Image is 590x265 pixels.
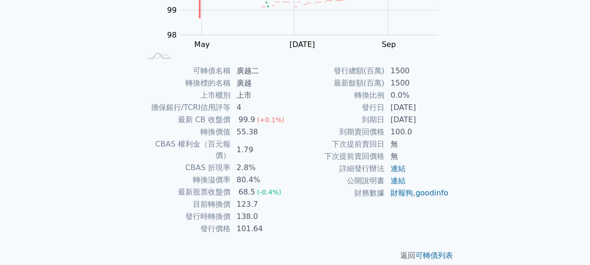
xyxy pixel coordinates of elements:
[141,89,231,101] td: 上市櫃別
[385,187,449,199] td: ,
[543,220,590,265] div: 聊天小工具
[295,89,385,101] td: 轉換比例
[257,188,281,196] span: (-0.4%)
[141,126,231,138] td: 轉換價值
[295,101,385,114] td: 發行日
[391,176,406,185] a: 連結
[385,65,449,77] td: 1500
[141,162,231,174] td: CBAS 折現率
[130,250,460,261] p: 返回
[231,138,295,162] td: 1.79
[141,223,231,235] td: 發行價格
[231,174,295,186] td: 80.4%
[382,40,396,49] tspan: Sep
[231,162,295,174] td: 2.8%
[231,89,295,101] td: 上市
[141,174,231,186] td: 轉換溢價率
[141,77,231,89] td: 轉換標的名稱
[231,101,295,114] td: 4
[295,187,385,199] td: 財務數據
[385,126,449,138] td: 100.0
[141,198,231,210] td: 目前轉換價
[295,77,385,89] td: 最新餘額(百萬)
[141,138,231,162] td: CBAS 權利金（百元報價）
[290,40,315,49] tspan: [DATE]
[385,138,449,150] td: 無
[237,114,257,125] div: 99.9
[231,77,295,89] td: 廣越
[391,188,413,197] a: 財報狗
[257,116,284,124] span: (+0.1%)
[295,114,385,126] td: 到期日
[415,251,453,260] a: 可轉債列表
[543,220,590,265] iframe: Chat Widget
[141,186,231,198] td: 最新股票收盤價
[385,150,449,163] td: 無
[385,89,449,101] td: 0.0%
[385,114,449,126] td: [DATE]
[141,210,231,223] td: 發行時轉換價
[231,198,295,210] td: 123.7
[295,138,385,150] td: 下次提前賣回日
[415,188,448,197] a: goodinfo
[141,65,231,77] td: 可轉債名稱
[231,65,295,77] td: 廣越二
[141,114,231,126] td: 最新 CB 收盤價
[385,101,449,114] td: [DATE]
[295,65,385,77] td: 發行總額(百萬)
[231,210,295,223] td: 138.0
[141,101,231,114] td: 擔保銀行/TCRI信用評等
[167,31,176,39] tspan: 98
[385,77,449,89] td: 1500
[167,6,176,15] tspan: 99
[237,187,257,198] div: 68.5
[295,150,385,163] td: 下次提前賣回價格
[231,223,295,235] td: 101.64
[194,40,210,49] tspan: May
[295,163,385,175] td: 詳細發行辦法
[391,164,406,173] a: 連結
[295,126,385,138] td: 到期賣回價格
[295,175,385,187] td: 公開說明書
[231,126,295,138] td: 55.38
